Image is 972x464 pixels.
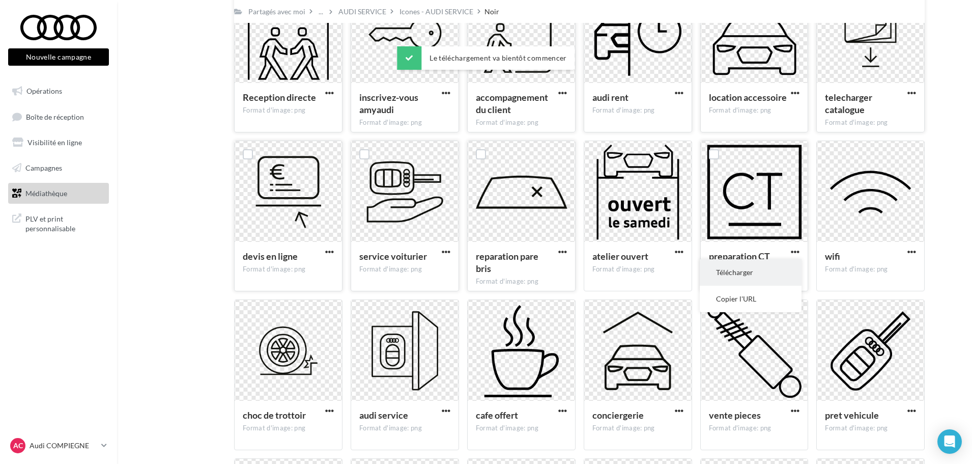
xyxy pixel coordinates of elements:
div: ... [317,5,325,19]
span: pret vehicule [825,410,879,421]
div: Noir [484,7,499,17]
span: location accessoire [709,92,787,103]
button: Nouvelle campagne [8,48,109,66]
div: Format d'image: png [592,265,683,274]
div: Format d'image: png [709,424,800,433]
span: vente pieces [709,410,761,421]
a: Opérations [6,80,111,102]
div: Format d'image: png [825,424,916,433]
span: telecharger catalogue [825,92,872,115]
span: audi service [359,410,408,421]
div: Format d'image: png [243,424,334,433]
span: conciergerie [592,410,644,421]
span: atelier ouvert [592,251,648,262]
a: Visibilité en ligne [6,132,111,153]
div: Format d'image: png [243,265,334,274]
a: AC Audi COMPIEGNE [8,436,109,455]
a: PLV et print personnalisable [6,208,111,238]
span: service voiturier [359,251,427,262]
span: Visibilité en ligne [27,138,82,147]
div: Icones - AUDI SERVICE [399,7,473,17]
span: Boîte de réception [26,112,84,121]
div: Format d'image: png [359,265,450,274]
a: Boîte de réception [6,106,111,128]
span: cafe offert [476,410,518,421]
span: Médiathèque [25,188,67,197]
span: PLV et print personnalisable [25,212,105,234]
div: Format d'image: png [359,118,450,127]
div: Le téléchargement va bientôt commencer [397,46,575,70]
span: reparation pare bris [476,251,538,274]
span: inscrivez-vous amyaudi [359,92,418,115]
div: Format d'image: png [709,106,800,115]
button: Télécharger [700,259,802,286]
span: AC [13,441,23,451]
div: Format d'image: png [359,424,450,433]
span: audi rent [592,92,628,103]
div: Format d'image: png [476,277,567,286]
a: Campagnes [6,157,111,179]
span: preparation CT [709,251,770,262]
div: AUDI SERVICE [338,7,386,17]
div: Format d'image: png [476,424,567,433]
div: Format d'image: png [592,424,683,433]
span: Reception directe [243,92,316,103]
span: choc de trottoir [243,410,306,421]
p: Audi COMPIEGNE [30,441,97,451]
div: Format d'image: png [592,106,683,115]
span: Campagnes [25,163,62,172]
button: Copier l'URL [700,286,802,312]
span: devis en ligne [243,251,298,262]
div: Format d'image: png [825,118,916,127]
a: Médiathèque [6,183,111,204]
div: Format d'image: png [476,118,567,127]
div: Open Intercom Messenger [937,429,962,454]
span: accompagnement du client [476,92,548,115]
span: wifi [825,251,840,262]
span: Opérations [26,87,62,95]
div: Partagés avec moi [248,7,305,17]
div: Format d'image: png [243,106,334,115]
div: Format d'image: png [825,265,916,274]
